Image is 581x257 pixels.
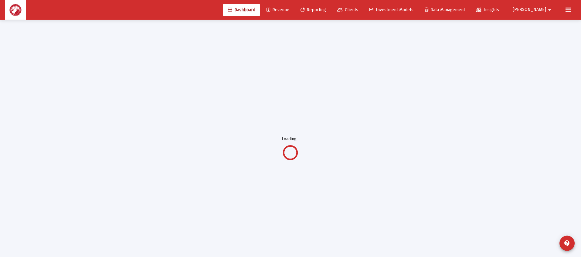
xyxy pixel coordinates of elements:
a: Dashboard [223,4,260,16]
span: Data Management [425,7,465,12]
mat-icon: arrow_drop_down [546,4,554,16]
span: Investment Models [370,7,414,12]
button: [PERSON_NAME] [506,4,561,16]
a: Data Management [420,4,470,16]
mat-icon: contact_support [564,240,571,247]
a: Insights [472,4,504,16]
a: Reporting [296,4,331,16]
a: Investment Models [365,4,419,16]
a: Revenue [262,4,294,16]
span: Dashboard [228,7,255,12]
a: Clients [333,4,363,16]
span: Insights [477,7,499,12]
span: Revenue [267,7,289,12]
span: Reporting [301,7,326,12]
span: Clients [338,7,358,12]
img: Dashboard [9,4,22,16]
span: [PERSON_NAME] [513,7,546,12]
